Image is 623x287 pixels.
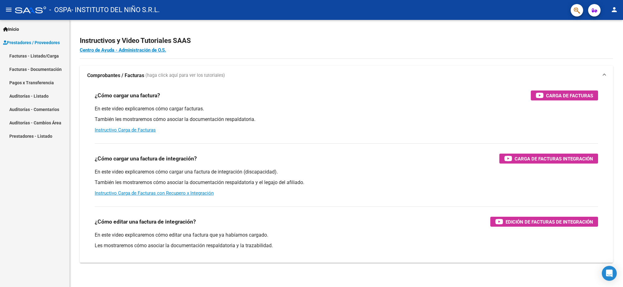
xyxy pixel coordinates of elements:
mat-icon: menu [5,6,12,13]
div: Comprobantes / Facturas (haga click aquí para ver los tutoriales) [80,86,613,263]
span: Carga de Facturas Integración [515,155,593,163]
a: Instructivo Carga de Facturas con Recupero x Integración [95,190,214,196]
a: Instructivo Carga de Facturas [95,127,156,133]
a: Centro de Ayuda - Administración de O.S. [80,47,166,53]
span: - OSPA [49,3,71,17]
p: En este video explicaremos cómo cargar facturas. [95,105,598,112]
span: Edición de Facturas de integración [506,218,593,226]
mat-expansion-panel-header: Comprobantes / Facturas (haga click aquí para ver los tutoriales) [80,66,613,86]
h3: ¿Cómo cargar una factura? [95,91,160,100]
button: Edición de Facturas de integración [490,217,598,227]
button: Carga de Facturas Integración [499,154,598,164]
h3: ¿Cómo editar una factura de integración? [95,217,196,226]
mat-icon: person [611,6,618,13]
span: Carga de Facturas [546,92,593,100]
strong: Comprobantes / Facturas [87,72,144,79]
span: Prestadores / Proveedores [3,39,60,46]
p: En este video explicaremos cómo cargar una factura de integración (discapacidad). [95,169,598,175]
p: En este video explicaremos cómo editar una factura que ya habíamos cargado. [95,232,598,238]
button: Carga de Facturas [531,90,598,100]
h2: Instructivos y Video Tutoriales SAAS [80,35,613,47]
div: Open Intercom Messenger [602,266,617,281]
span: - INSTITUTO DEL NIÑO S.R.L. [71,3,160,17]
p: Les mostraremos cómo asociar la documentación respaldatoria y la trazabilidad. [95,242,598,249]
p: También les mostraremos cómo asociar la documentación respaldatoria y el legajo del afiliado. [95,179,598,186]
p: También les mostraremos cómo asociar la documentación respaldatoria. [95,116,598,123]
span: Inicio [3,26,19,33]
h3: ¿Cómo cargar una factura de integración? [95,154,197,163]
span: (haga click aquí para ver los tutoriales) [145,72,225,79]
